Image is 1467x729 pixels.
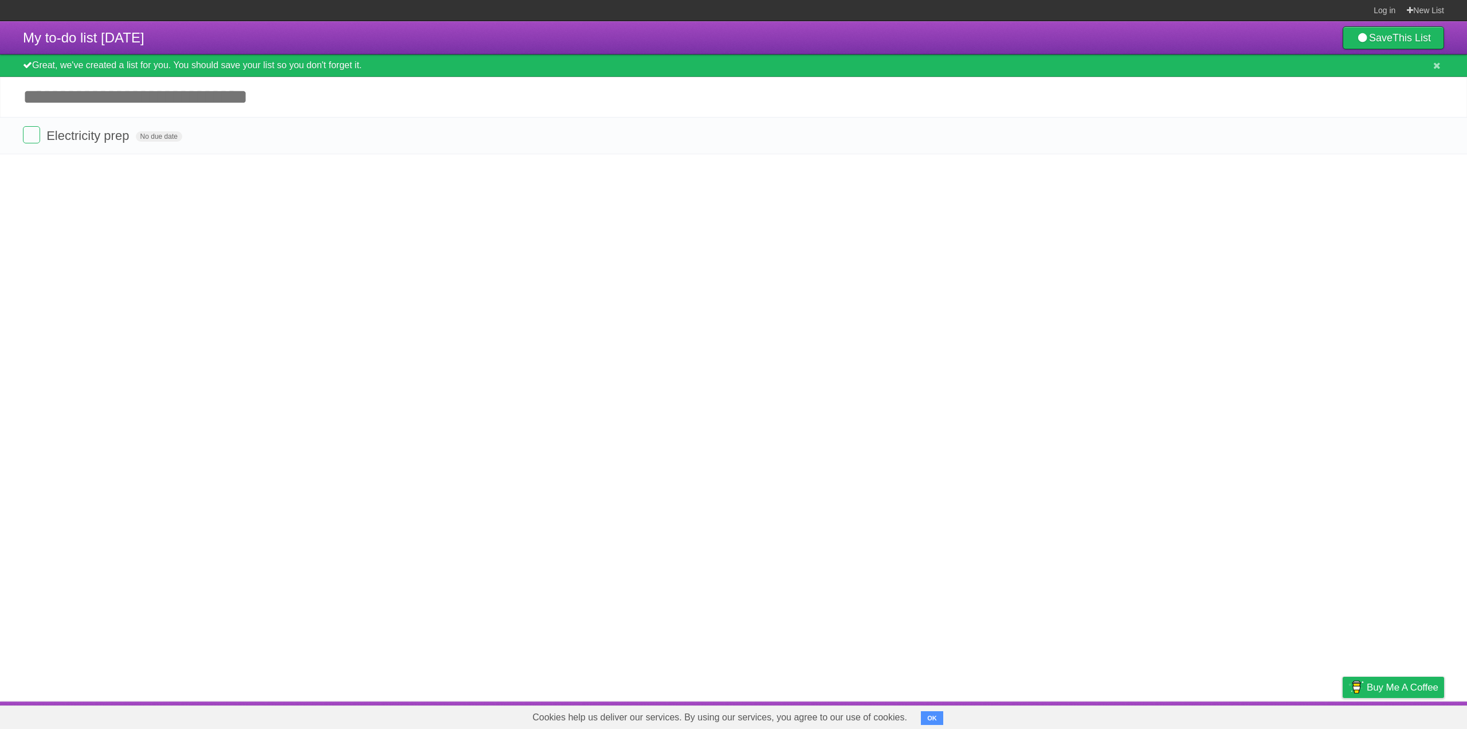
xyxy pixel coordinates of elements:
label: Done [23,126,40,143]
span: No due date [136,131,182,142]
span: Electricity prep [46,128,132,143]
a: SaveThis List [1343,26,1444,49]
button: OK [921,711,943,725]
a: About [1190,704,1214,726]
a: Privacy [1328,704,1358,726]
span: My to-do list [DATE] [23,30,144,45]
a: Developers [1228,704,1274,726]
span: Cookies help us deliver our services. By using our services, you agree to our use of cookies. [521,706,919,729]
b: This List [1393,32,1431,44]
a: Buy me a coffee [1343,677,1444,698]
a: Terms [1289,704,1314,726]
a: Suggest a feature [1372,704,1444,726]
img: Buy me a coffee [1348,677,1364,697]
span: Buy me a coffee [1367,677,1438,697]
